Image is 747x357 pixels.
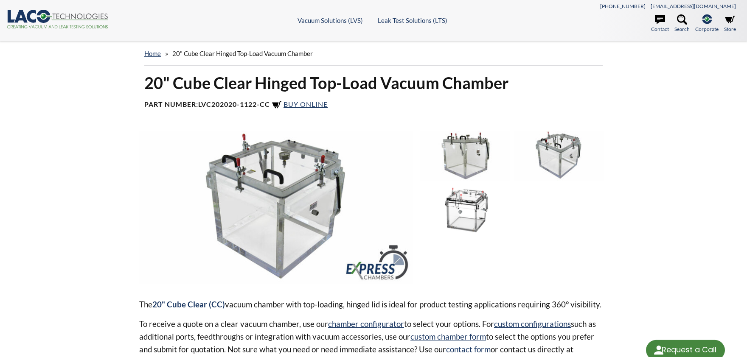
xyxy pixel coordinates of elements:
[652,343,666,357] img: round button
[144,50,161,57] a: home
[139,298,608,311] p: The vacuum chamber with top-loading, hinged lid is ideal for product testing applications requiri...
[420,185,510,235] img: LVC202020-1122-CC Cubed Express Chamber, front angled view
[144,42,603,66] div: »
[172,50,313,57] span: 20" Cube Clear Hinged Top-Load Vacuum Chamber
[420,131,510,181] img: LVC202020-1122-CC Clear Cubed Vacuum Chamber, top angled view
[514,131,604,181] img: LVC202020-1122-CC Clear Cubed Vacuum Chamber, angled view
[494,319,571,329] a: custom configurations
[152,299,225,309] strong: 20" Cube Clear (CC)
[284,100,328,108] span: Buy Online
[298,17,363,24] a: Vacuum Solutions (LVS)
[378,17,447,24] a: Leak Test Solutions (LTS)
[651,14,669,33] a: Contact
[410,332,486,341] a: custom chamber form
[144,100,603,110] h4: Part Number:
[695,25,719,33] span: Corporate
[446,344,491,354] a: contact form
[144,73,603,93] h1: 20" Cube Clear Hinged Top-Load Vacuum Chamber
[198,100,270,108] b: LVC202020-1122-CC
[272,100,328,108] a: Buy Online
[674,14,690,33] a: Search
[724,14,736,33] a: Store
[328,319,404,329] a: chamber configurator
[600,3,646,9] a: [PHONE_NUMBER]
[651,3,736,9] a: [EMAIL_ADDRESS][DOMAIN_NAME]
[139,131,413,284] img: LVC202020-1122-CC Cubed Express Chamber, rear angled view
